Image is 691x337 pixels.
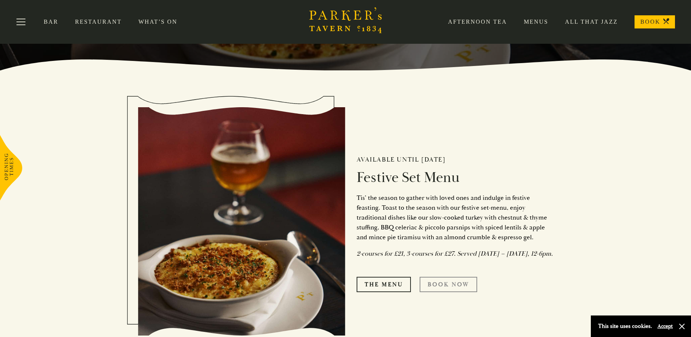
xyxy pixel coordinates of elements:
[357,249,553,258] em: 2-courses for £21, 3-courses for £27. Served [DATE] – [DATE], 12-6pm.
[657,323,673,330] button: Accept
[357,277,411,292] a: The Menu
[357,169,553,186] h2: Festive Set Menu
[357,156,553,164] h2: Available until [DATE]
[420,277,477,292] a: Book Now
[357,193,553,242] p: Tis’ the season to gather with loved ones and indulge in festive feasting. Toast to the season wi...
[678,323,686,330] button: Close and accept
[598,321,652,332] p: This site uses cookies.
